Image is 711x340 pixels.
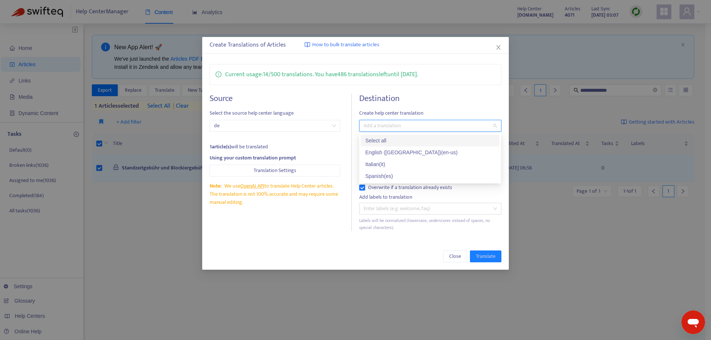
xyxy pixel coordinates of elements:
div: Select all [365,137,495,145]
p: Current usage: 14 / 500 translations . You have 486 translations left until [DATE] . [225,70,418,79]
span: close [495,44,501,50]
button: Close [443,250,467,262]
div: English ([GEOGRAPHIC_DATA]) ( en-us ) [365,148,495,156]
div: Add labels to translation [359,193,501,201]
span: info-circle [216,70,221,77]
span: Overwrite if a translation already exists [365,184,455,192]
a: OpenAI API [240,182,264,190]
span: Select the source help center language [210,109,340,117]
div: Create Translations of Articles [210,41,501,50]
button: Translate [470,250,501,262]
iframe: Schaltfläche zum Öffnen des Messaging-Fensters [681,310,705,334]
button: Translation Settings [210,165,340,176]
span: de [214,120,336,131]
button: Close [494,43,503,51]
div: Spanish ( es ) [365,172,495,180]
img: image-link [304,42,310,48]
div: Labels will be normalized (lowercase, underscores instead of spaces, no special characters). [359,217,501,231]
div: Select all [361,135,500,147]
h4: Destination [359,94,501,104]
strong: 1 article(s) [210,142,231,151]
div: Italian ( it ) [365,160,495,168]
a: How to bulk translate articles [304,41,379,49]
span: Note: [210,182,221,190]
span: Close [449,252,461,260]
span: Create help center translation [359,109,501,117]
h4: Source [210,94,340,104]
div: Using your custom translation prompt [210,154,340,162]
span: How to bulk translate articles [312,41,379,49]
span: Translation Settings [254,166,296,175]
div: We use to translate Help Center articles. The translation is not 100% accurate and may require so... [210,182,340,206]
div: will be translated [210,143,340,151]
